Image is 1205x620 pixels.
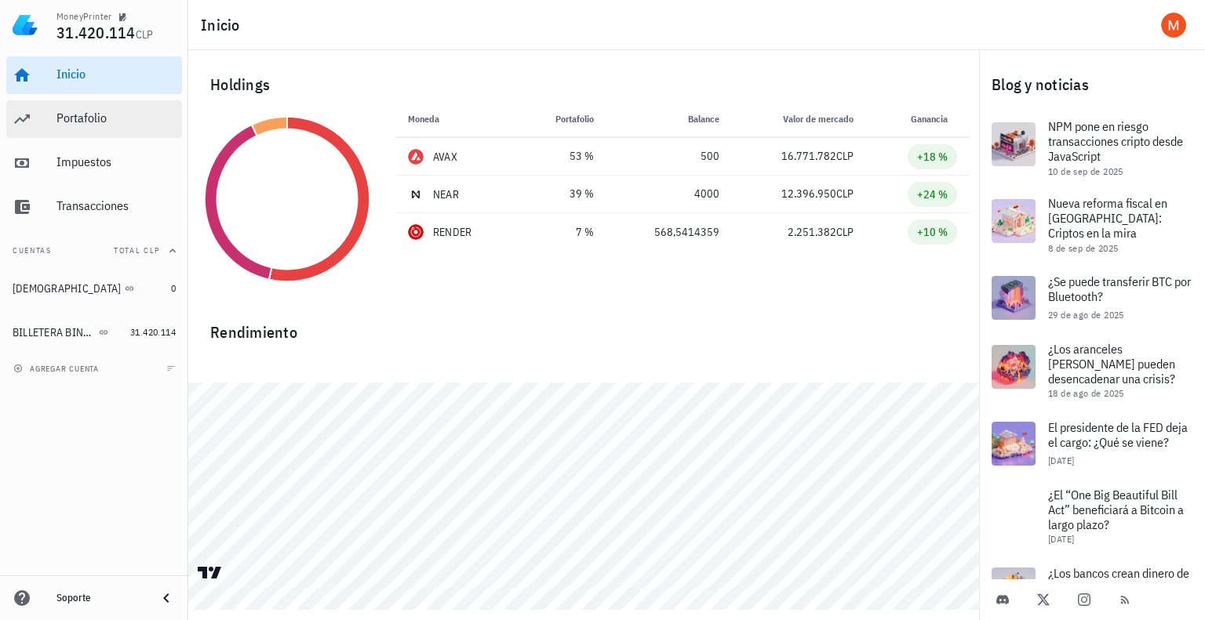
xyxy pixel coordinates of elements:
[911,113,957,125] span: Ganancia
[6,232,182,270] button: CuentasTotal CLP
[531,224,594,241] div: 7 %
[136,27,154,42] span: CLP
[1048,419,1188,450] span: El presidente de la FED deja el cargo: ¿Qué se viene?
[606,100,731,138] th: Balance
[917,149,948,165] div: +18 %
[836,187,854,201] span: CLP
[732,100,867,138] th: Valor de mercado
[1048,533,1074,545] span: [DATE]
[433,149,457,165] div: AVAX
[1048,274,1191,304] span: ¿Se puede transferir BTC por Bluetooth?
[395,100,519,138] th: Moneda
[788,225,836,239] span: 2.251.382
[979,110,1205,187] a: NPM pone en riesgo transacciones cripto desde JavaScript 10 de sep de 2025
[56,10,112,23] div: MoneyPrinter
[56,67,176,82] div: Inicio
[836,149,854,163] span: CLP
[781,187,836,201] span: 12.396.950
[6,56,182,94] a: Inicio
[1048,341,1175,386] span: ¿Los aranceles [PERSON_NAME] pueden desencadenar una crisis?
[979,60,1205,110] div: Blog y noticias
[198,307,970,345] div: Rendimiento
[171,282,176,294] span: 0
[16,364,99,374] span: agregar cuenta
[56,22,136,43] span: 31.420.114
[619,186,719,202] div: 4000
[198,60,970,110] div: Holdings
[979,187,1205,263] a: Nueva reforma fiscal en [GEOGRAPHIC_DATA]: Criptos en la mira 8 de sep de 2025
[130,326,176,338] span: 31.420.114
[201,13,246,38] h1: Inicio
[979,409,1205,478] a: El presidente de la FED deja el cargo: ¿Qué se viene? [DATE]
[531,148,594,165] div: 53 %
[917,224,948,240] div: +10 %
[917,187,948,202] div: +24 %
[408,187,424,202] div: NEAR-icon
[979,263,1205,332] a: ¿Se puede transferir BTC por Bluetooth? 29 de ago de 2025
[6,270,182,307] a: [DEMOGRAPHIC_DATA] 0
[979,478,1205,555] a: ¿El “One Big Beautiful Bill Act” beneficiará a Bitcoin a largo plazo? [DATE]
[56,154,176,169] div: Impuestos
[6,314,182,351] a: BILLETERA BINANCE 31.420.114
[781,149,836,163] span: 16.771.782
[56,198,176,213] div: Transacciones
[619,148,719,165] div: 500
[1048,455,1074,466] span: [DATE]
[408,224,424,240] div: RENDER-icon
[114,245,160,256] span: Total CLP
[433,224,472,240] div: RENDER
[519,100,606,138] th: Portafolio
[9,361,106,376] button: agregar cuenta
[531,186,594,202] div: 39 %
[619,224,719,241] div: 568,5414359
[979,332,1205,409] a: ¿Los aranceles [PERSON_NAME] pueden desencadenar una crisis? 18 de ago de 2025
[408,149,424,165] div: AVAX-icon
[836,225,854,239] span: CLP
[13,13,38,38] img: LedgiFi
[56,111,176,125] div: Portafolio
[1048,242,1118,254] span: 8 de sep de 2025
[6,188,182,226] a: Transacciones
[1048,195,1167,241] span: Nueva reforma fiscal en [GEOGRAPHIC_DATA]: Criptos en la mira
[13,326,96,339] div: BILLETERA BINANCE
[6,144,182,182] a: Impuestos
[1048,487,1184,532] span: ¿El “One Big Beautiful Bill Act” beneficiará a Bitcoin a largo plazo?
[1048,165,1123,177] span: 10 de sep de 2025
[433,187,459,202] div: NEAR
[196,565,224,580] a: Charting by TradingView
[6,100,182,138] a: Portafolio
[56,592,144,604] div: Soporte
[1048,118,1183,164] span: NPM pone en riesgo transacciones cripto desde JavaScript
[1048,387,1124,399] span: 18 de ago de 2025
[13,282,122,295] div: [DEMOGRAPHIC_DATA]
[1161,13,1186,38] div: avatar
[1048,309,1124,321] span: 29 de ago de 2025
